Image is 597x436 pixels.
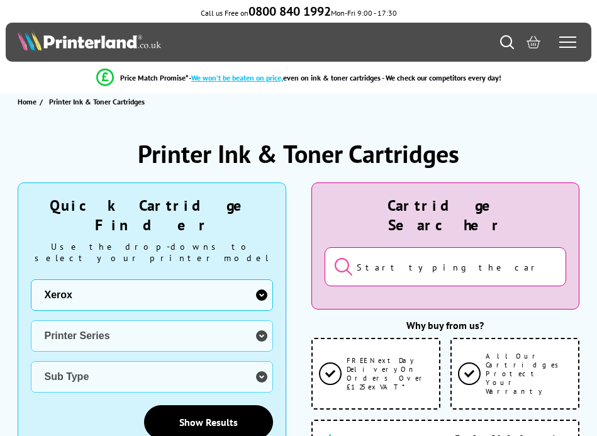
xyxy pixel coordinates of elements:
[248,3,331,20] b: 0800 840 1992
[347,356,433,391] span: FREE Next Day Delivery On Orders Over £125 ex VAT*
[31,241,272,264] div: Use the drop-downs to select your printer model
[120,73,189,82] span: Price Match Promise*
[18,31,160,51] img: Printerland Logo
[500,35,514,49] a: Search
[189,73,501,82] div: - even on ink & toner cartridges - We check our competitors every day!
[486,352,572,396] span: All Our Cartridges Protect Your Warranty
[138,137,459,170] h1: Printer Ink & Toner Cartridges
[325,247,566,286] input: Start typing the cartridge or printer's name...
[311,319,579,332] div: Why buy from us?
[325,196,566,235] div: Cartridge Searcher
[191,73,283,82] span: We won’t be beaten on price,
[18,31,298,53] a: Printerland Logo
[248,8,331,18] a: 0800 840 1992
[6,67,591,89] li: modal_Promise
[49,97,145,106] span: Printer Ink & Toner Cartridges
[31,196,272,235] div: Quick Cartridge Finder
[18,95,40,108] a: Home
